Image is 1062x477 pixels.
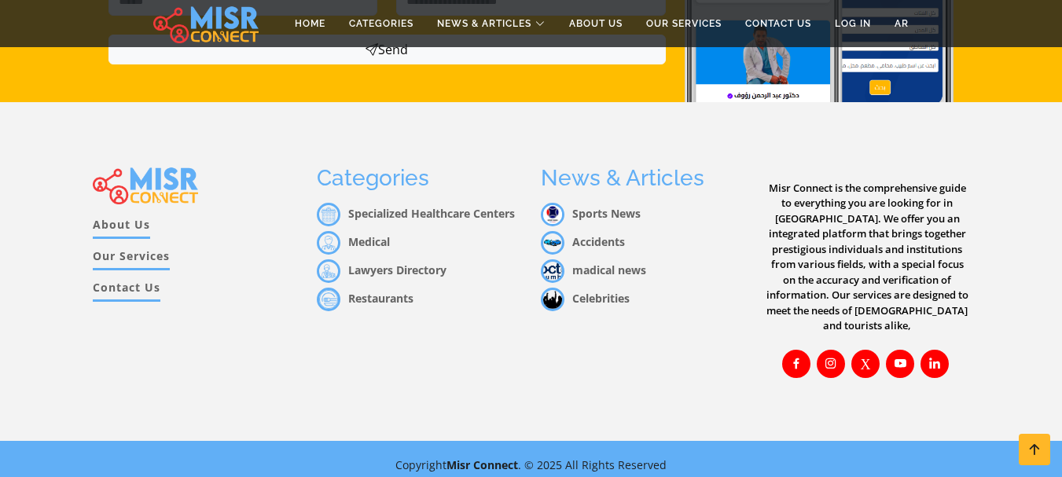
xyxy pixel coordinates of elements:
a: About Us [93,216,150,239]
a: X [851,350,880,378]
a: Categories [337,9,425,39]
p: Misr Connect is the comprehensive guide to everything you are looking for in [GEOGRAPHIC_DATA]. W... [765,181,970,334]
h3: News & Articles [541,165,746,192]
a: Contact Us [733,9,823,39]
a: Contact Us [93,279,160,302]
a: Our Services [634,9,733,39]
a: Medical [317,234,390,249]
span: News & Articles [437,17,531,31]
img: Celebrities [541,288,564,311]
a: Log in [823,9,883,39]
a: Lawyers Directory [317,262,446,277]
img: Accidents [541,231,564,255]
a: About Us [557,9,634,39]
a: Our Services [93,248,170,270]
img: main.misr_connect [153,4,259,43]
img: main.misr_connect [93,165,198,204]
img: مطاعم [317,288,340,311]
h3: Categories [317,165,522,192]
i: X [861,356,871,370]
img: أطباء [317,231,340,255]
img: مراكز الرعاية الصحية المتخصصة [317,203,340,226]
span: Misr Connect [446,457,518,472]
img: madical news [541,259,564,283]
a: AR [883,9,921,39]
img: محاماه و قانون [317,259,340,283]
img: Sports News [541,203,564,226]
a: Accidents [541,234,625,249]
a: madical news [541,262,646,277]
a: News & Articles [425,9,557,39]
a: Home [283,9,337,39]
a: Celebrities [541,291,630,306]
a: Restaurants [317,291,413,306]
a: Specialized Healthcare Centers [317,206,515,221]
button: Send [108,35,666,64]
a: Sports News [541,206,641,221]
